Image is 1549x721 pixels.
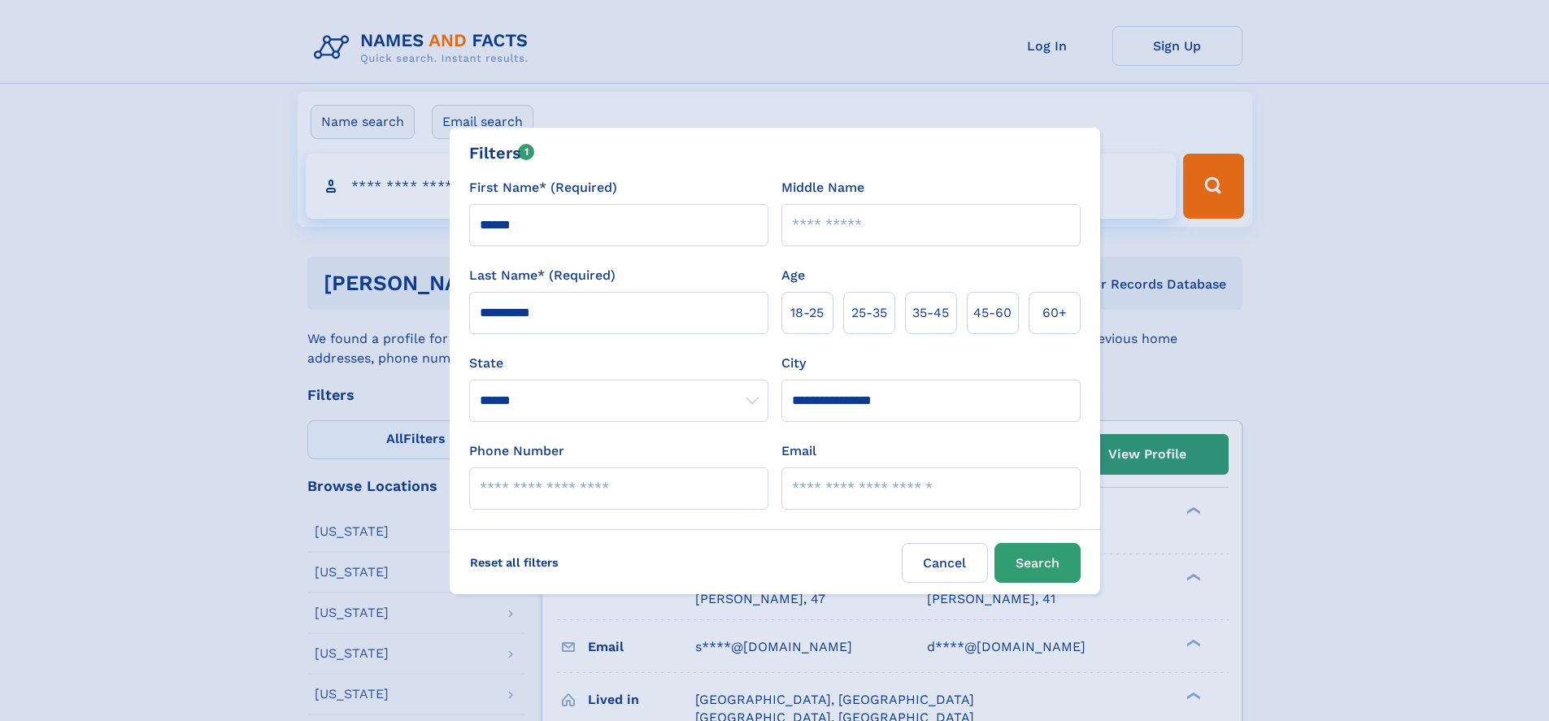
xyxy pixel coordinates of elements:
span: 25‑35 [851,303,887,323]
span: 60+ [1042,303,1067,323]
label: Reset all filters [459,543,569,582]
label: Cancel [902,543,988,583]
label: Middle Name [781,178,864,198]
button: Search [994,543,1081,583]
span: 18‑25 [790,303,824,323]
div: Filters [469,141,535,165]
label: State [469,354,768,373]
label: Age [781,266,805,285]
label: First Name* (Required) [469,178,617,198]
label: Last Name* (Required) [469,266,616,285]
label: City [781,354,806,373]
label: Phone Number [469,441,564,461]
span: 35‑45 [912,303,949,323]
span: 45‑60 [973,303,1012,323]
label: Email [781,441,816,461]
